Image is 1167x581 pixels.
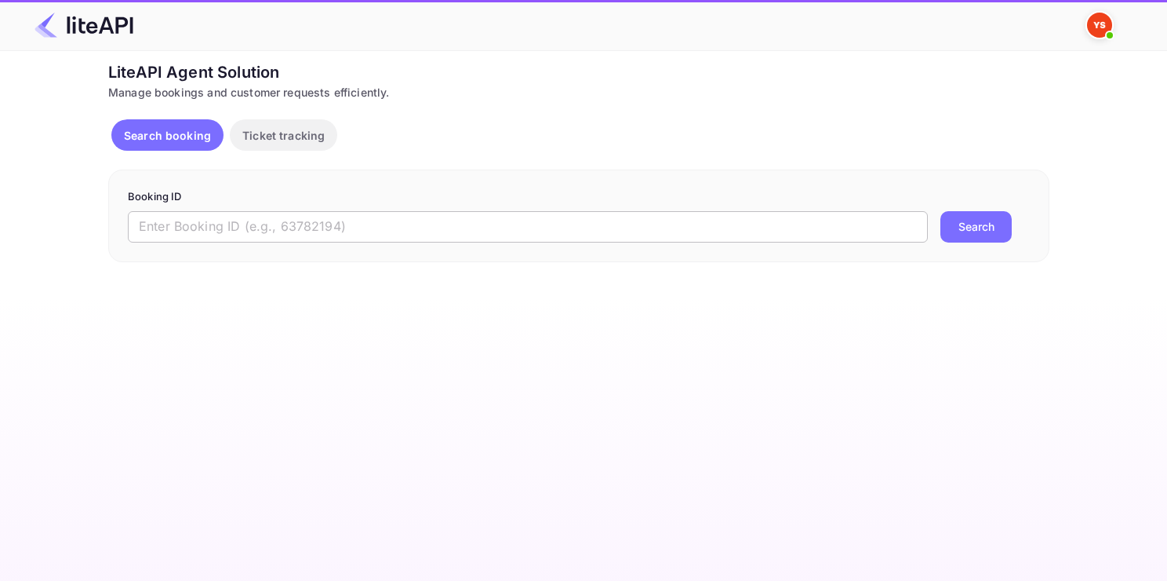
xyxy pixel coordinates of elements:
[1087,13,1112,38] img: Yandex Support
[128,189,1030,205] p: Booking ID
[108,84,1049,100] div: Manage bookings and customer requests efficiently.
[242,127,325,144] p: Ticket tracking
[128,211,928,243] input: Enter Booking ID (e.g., 63782194)
[940,211,1012,243] button: Search
[35,13,133,38] img: LiteAPI Logo
[124,127,211,144] p: Search booking
[108,60,1049,84] div: LiteAPI Agent Solution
